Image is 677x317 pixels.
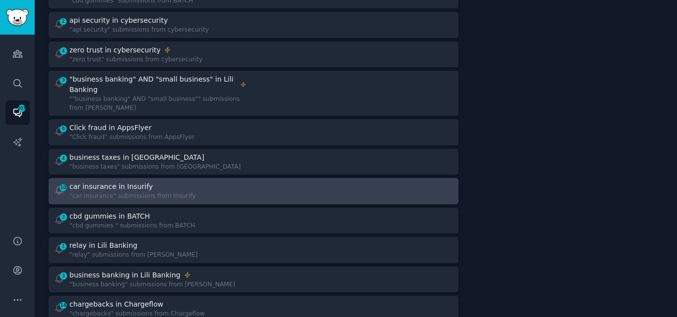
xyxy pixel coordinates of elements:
span: 207 [17,105,26,112]
div: "Click fraud" submissions from AppsFlyer [69,133,195,142]
div: "relay" submissions from [PERSON_NAME] [69,251,198,260]
div: cbd gummies in BATCH [69,211,150,222]
img: GummySearch logo [6,9,29,26]
div: api security in cybersecurity [69,15,168,26]
span: 10 [59,184,68,191]
a: 3cbd gummies in BATCH"cbd gummies " submissions from BATCH [49,208,458,234]
div: ""business banking" AND "small business"" submissions from [PERSON_NAME] [69,95,246,112]
div: "business taxes" submissions from [GEOGRAPHIC_DATA] [69,163,241,172]
span: 14 [59,302,68,309]
span: 3 [59,272,68,279]
div: "api security" submissions from cybersecurity [69,26,209,35]
a: 6Click fraud in AppsFlyer"Click fraud" submissions from AppsFlyer [49,119,458,145]
div: business banking in Lili Banking [69,270,180,280]
span: 6 [59,125,68,132]
a: 2api security in cybersecurity"api security" submissions from cybersecurity [49,12,458,38]
a: 4zero trust in cybersecurity"zero trust" submissions from cybersecurity [49,42,458,68]
div: car insurance in Insurify [69,181,153,192]
a: 3business banking in Lili Banking"business banking" submissions from [PERSON_NAME] [49,267,458,293]
span: 1 [59,243,68,250]
span: 3 [59,77,68,84]
div: zero trust in cybersecurity [69,45,161,55]
span: 2 [59,18,68,25]
span: 3 [59,214,68,221]
div: Click fraud in AppsFlyer [69,123,152,133]
div: business taxes in [GEOGRAPHIC_DATA] [69,152,204,163]
a: 3"business banking" AND "small business" in Lili Banking""business banking" AND "small business""... [49,71,458,116]
span: 4 [59,47,68,54]
span: 4 [59,155,68,162]
div: "zero trust" submissions from cybersecurity [69,55,203,64]
div: "business banking" submissions from [PERSON_NAME] [69,280,235,289]
a: 4business taxes in [GEOGRAPHIC_DATA]"business taxes" submissions from [GEOGRAPHIC_DATA] [49,149,458,175]
a: 1relay in Lili Banking"relay" submissions from [PERSON_NAME] [49,237,458,263]
div: "car insurance" submissions from Insurify [69,192,196,201]
a: 207 [5,100,30,125]
div: chargebacks in Chargeflow [69,299,163,310]
div: relay in Lili Banking [69,240,137,251]
a: 10car insurance in Insurify"car insurance" submissions from Insurify [49,178,458,204]
div: "business banking" AND "small business" in Lili Banking [69,74,237,95]
div: "cbd gummies " submissions from BATCH [69,222,195,230]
